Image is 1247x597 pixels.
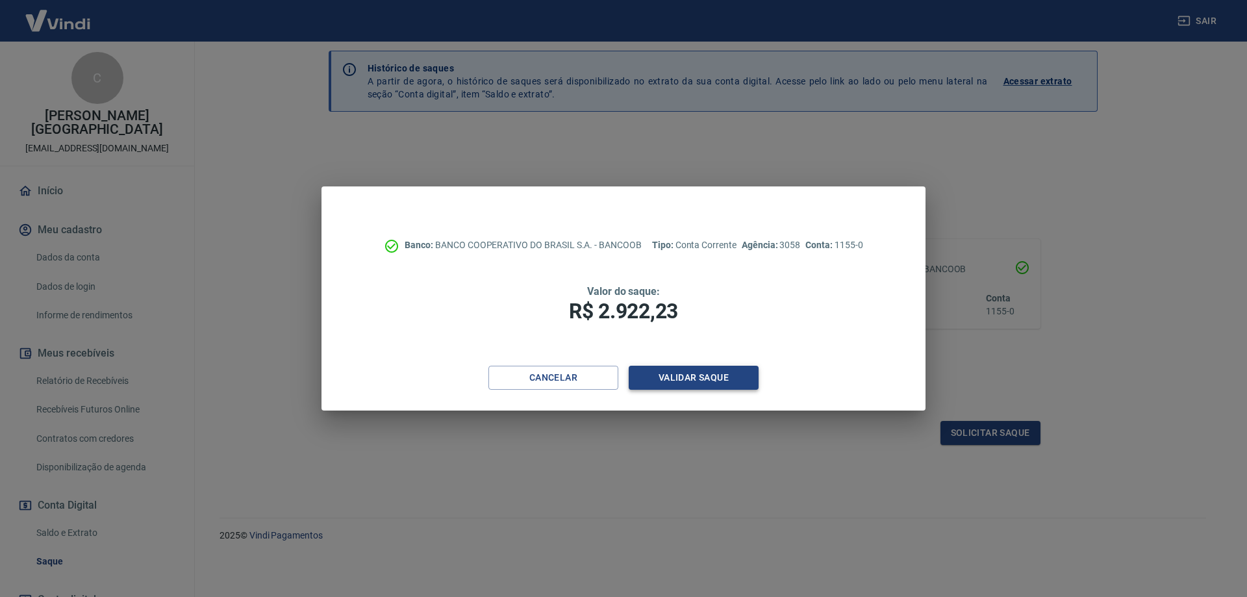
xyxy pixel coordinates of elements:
p: Conta Corrente [652,238,737,252]
span: Banco: [405,240,435,250]
p: 3058 [742,238,800,252]
p: 1155-0 [805,238,863,252]
span: Conta: [805,240,835,250]
span: Agência: [742,240,780,250]
span: Valor do saque: [587,285,660,298]
p: BANCO COOPERATIVO DO BRASIL S.A. - BANCOOB [405,238,642,252]
span: Tipo: [652,240,675,250]
span: R$ 2.922,23 [569,299,678,324]
button: Validar saque [629,366,759,390]
button: Cancelar [488,366,618,390]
